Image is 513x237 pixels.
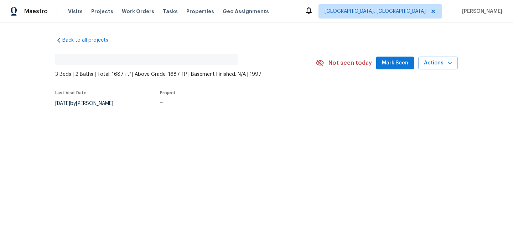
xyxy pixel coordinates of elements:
[122,8,154,15] span: Work Orders
[55,101,70,106] span: [DATE]
[382,59,408,68] span: Mark Seen
[68,8,83,15] span: Visits
[160,99,297,104] div: ...
[91,8,113,15] span: Projects
[459,8,502,15] span: [PERSON_NAME]
[160,91,176,95] span: Project
[55,37,124,44] a: Back to all projects
[223,8,269,15] span: Geo Assignments
[376,57,414,70] button: Mark Seen
[55,99,122,108] div: by [PERSON_NAME]
[328,59,372,67] span: Not seen today
[418,57,458,70] button: Actions
[55,91,87,95] span: Last Visit Date
[163,9,178,14] span: Tasks
[325,8,426,15] span: [GEOGRAPHIC_DATA], [GEOGRAPHIC_DATA]
[55,71,316,78] span: 3 Beds | 2 Baths | Total: 1687 ft² | Above Grade: 1687 ft² | Basement Finished: N/A | 1997
[186,8,214,15] span: Properties
[24,8,48,15] span: Maestro
[424,59,452,68] span: Actions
